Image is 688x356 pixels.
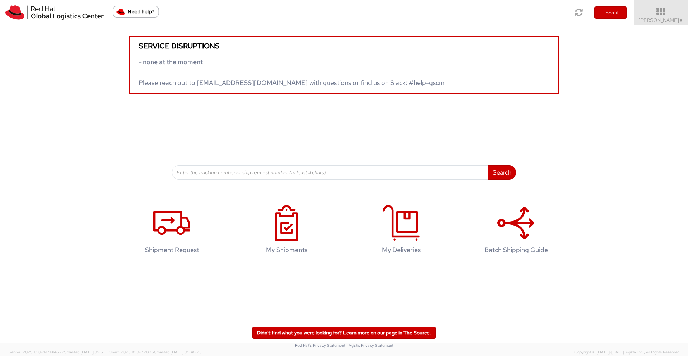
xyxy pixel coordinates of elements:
a: My Deliveries [348,198,455,265]
span: - none at the moment Please reach out to [EMAIL_ADDRESS][DOMAIN_NAME] with questions or find us o... [139,58,445,87]
a: Didn't find what you were looking for? Learn more on our page in The Source. [252,327,436,339]
button: Need help? [113,6,159,18]
a: My Shipments [233,198,340,265]
span: Server: 2025.18.0-dd719145275 [9,350,107,355]
input: Enter the tracking number or ship request number (at least 4 chars) [172,165,488,180]
span: Client: 2025.18.0-71d3358 [109,350,202,355]
h4: My Shipments [240,246,333,253]
span: master, [DATE] 09:51:11 [67,350,107,355]
img: rh-logistics-00dfa346123c4ec078e1.svg [5,5,104,20]
button: Search [488,165,516,180]
h5: Service disruptions [139,42,549,50]
h4: Batch Shipping Guide [470,246,562,253]
button: Logout [594,6,627,19]
span: master, [DATE] 09:46:25 [157,350,202,355]
a: Batch Shipping Guide [462,198,570,265]
a: Service disruptions - none at the moment Please reach out to [EMAIL_ADDRESS][DOMAIN_NAME] with qu... [129,36,559,94]
span: [PERSON_NAME] [639,17,683,23]
a: | Agistix Privacy Statement [347,343,393,348]
span: Copyright © [DATE]-[DATE] Agistix Inc., All Rights Reserved [574,350,679,355]
span: ▼ [679,18,683,23]
a: Shipment Request [118,198,226,265]
a: Red Hat's Privacy Statement [295,343,345,348]
h4: Shipment Request [126,246,218,253]
h4: My Deliveries [355,246,448,253]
